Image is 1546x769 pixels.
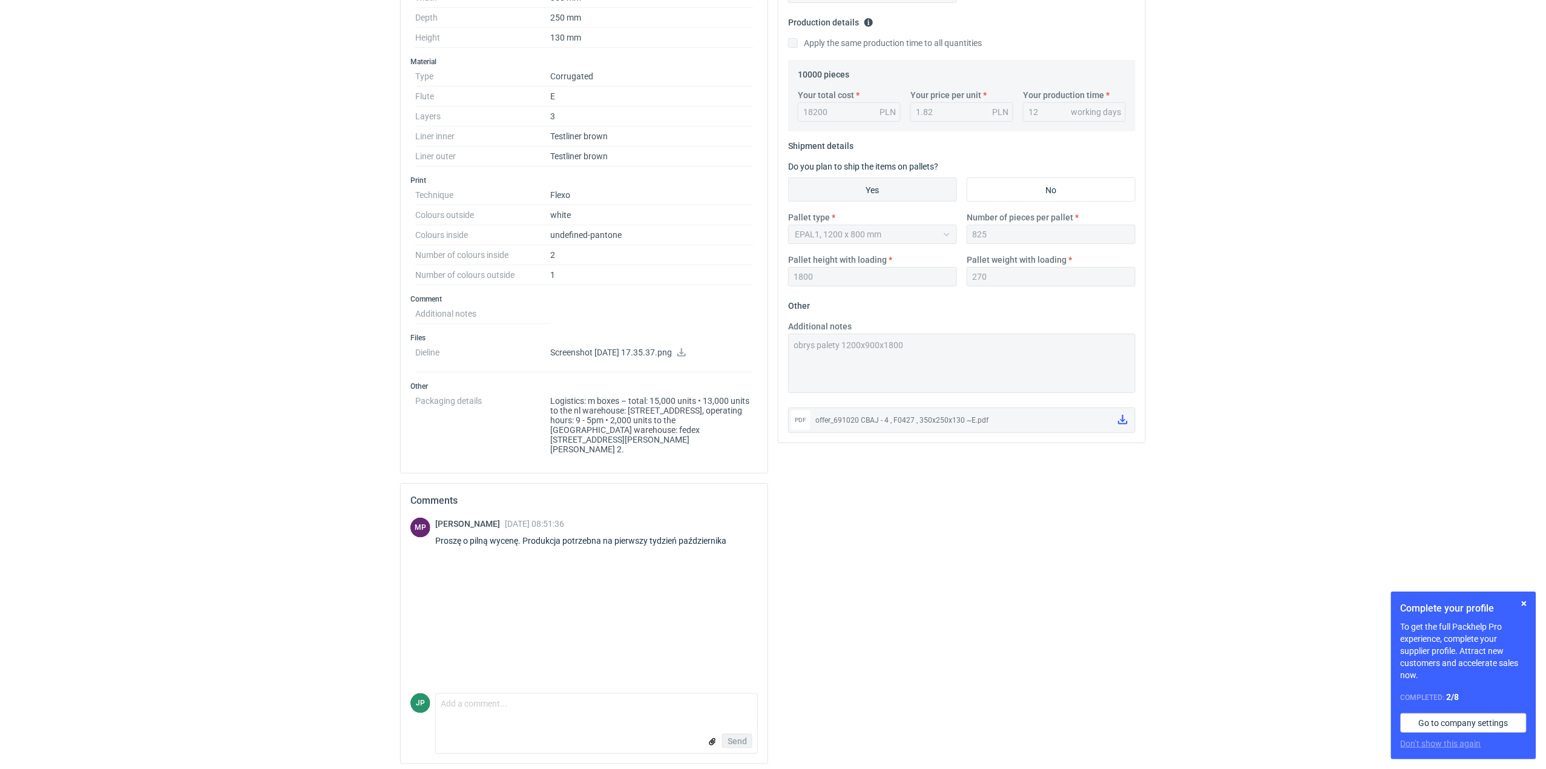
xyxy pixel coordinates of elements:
[550,87,753,107] dd: E
[788,334,1136,393] textarea: obrys palety 1200x900x1800
[550,348,753,358] p: Screenshot [DATE] 17.35.37.png
[815,414,1108,426] div: offer_691020 CBAJ - 4 , F0427 , 350x250x130 ~E.pdf
[880,106,896,118] div: PLN
[505,519,564,529] span: [DATE] 08:51:36
[410,493,758,508] h2: Comments
[1401,713,1527,733] a: Go to company settings
[788,162,938,171] label: Do you plan to ship the items on pallets?
[550,67,753,87] dd: Corrugated
[415,67,550,87] dt: Type
[410,693,430,713] div: Justyna Powała
[435,519,505,529] span: [PERSON_NAME]
[550,127,753,147] dd: Testliner brown
[415,205,550,225] dt: Colours outside
[410,176,758,185] h3: Print
[550,391,753,454] dd: Logistics: m boxes – total: 15,000 units • 13,000 units to the nl warehouse: [STREET_ADDRESS], op...
[410,57,758,67] h3: Material
[550,147,753,167] dd: Testliner brown
[415,265,550,285] dt: Number of colours outside
[410,381,758,391] h3: Other
[722,734,752,748] button: Send
[415,28,550,48] dt: Height
[788,37,982,49] label: Apply the same production time to all quantities
[435,535,741,547] div: Proszę o pilną wycenę. Produkcja potrzebna na pierwszy tydzień października
[788,296,810,311] legend: Other
[410,294,758,304] h3: Comment
[967,211,1073,223] label: Number of pieces per pallet
[410,693,430,713] figcaption: JP
[550,265,753,285] dd: 1
[415,391,550,454] dt: Packaging details
[415,107,550,127] dt: Layers
[791,411,811,430] div: pdf
[550,8,753,28] dd: 250 mm
[410,518,430,538] div: Michał Palasek
[788,13,873,27] legend: Production details
[967,254,1067,266] label: Pallet weight with loading
[550,28,753,48] dd: 130 mm
[788,211,830,223] label: Pallet type
[415,147,550,167] dt: Liner outer
[910,89,981,101] label: Your price per unit
[728,737,747,745] span: Send
[798,89,854,101] label: Your total cost
[415,343,550,372] dt: Dieline
[798,65,849,79] legend: 10000 pieces
[415,8,550,28] dt: Depth
[788,320,852,332] label: Additional notes
[550,185,753,205] dd: Flexo
[550,107,753,127] dd: 3
[1401,691,1527,704] div: Completed:
[410,333,758,343] h3: Files
[1401,601,1527,616] h1: Complete your profile
[788,254,887,266] label: Pallet height with loading
[410,518,430,538] figcaption: MP
[1401,738,1481,750] button: Don’t show this again
[550,225,753,245] dd: undefined-pantone
[415,245,550,265] dt: Number of colours inside
[415,127,550,147] dt: Liner inner
[992,106,1008,118] div: PLN
[1071,106,1121,118] div: working days
[1401,621,1527,681] p: To get the full Packhelp Pro experience, complete your supplier profile. Attract new customers an...
[1447,692,1459,702] strong: 2 / 8
[415,185,550,205] dt: Technique
[415,87,550,107] dt: Flute
[550,245,753,265] dd: 2
[550,205,753,225] dd: white
[1023,89,1104,101] label: Your production time
[415,304,550,324] dt: Additional notes
[415,225,550,245] dt: Colours inside
[788,136,854,151] legend: Shipment details
[1517,596,1531,611] button: Skip for now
